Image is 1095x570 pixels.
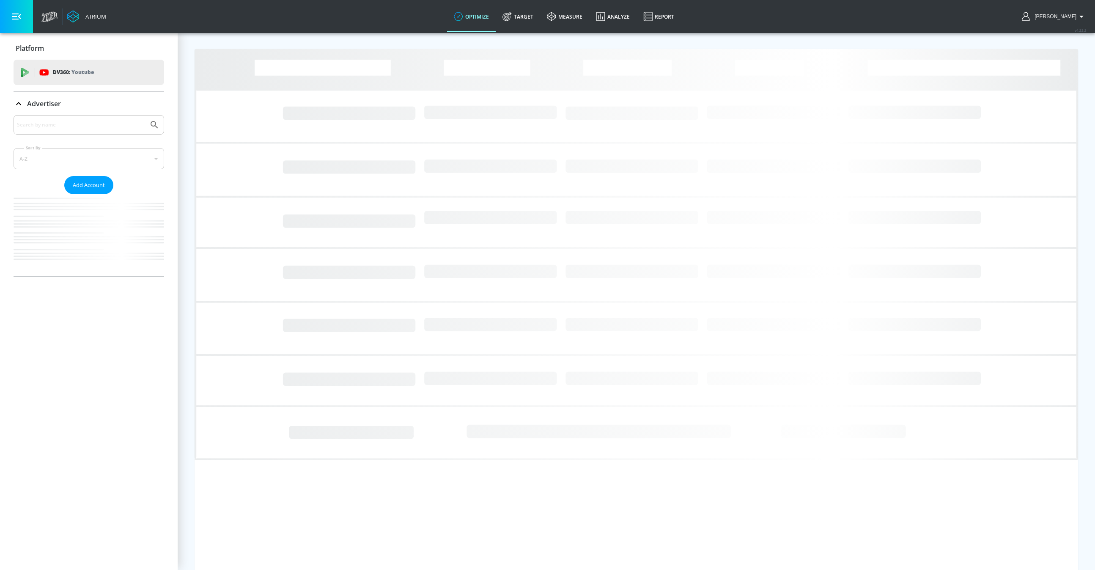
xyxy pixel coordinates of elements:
p: Advertiser [27,99,61,108]
p: Youtube [71,68,94,77]
a: Target [496,1,540,32]
a: measure [540,1,589,32]
button: [PERSON_NAME] [1022,11,1087,22]
span: Add Account [73,180,105,190]
div: DV360: Youtube [14,60,164,85]
span: login as: shannon.belforti@zefr.com [1031,14,1076,19]
a: Analyze [589,1,637,32]
p: Platform [16,44,44,53]
div: Advertiser [14,115,164,276]
button: Add Account [64,176,113,194]
nav: list of Advertiser [14,194,164,276]
label: Sort By [24,145,42,151]
div: A-Z [14,148,164,169]
p: DV360: [53,68,94,77]
a: optimize [447,1,496,32]
span: v 4.22.2 [1075,28,1087,33]
a: Report [637,1,681,32]
div: Advertiser [14,92,164,116]
div: Platform [14,36,164,60]
a: Atrium [67,10,106,23]
div: Atrium [82,13,106,20]
input: Search by name [17,119,145,130]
